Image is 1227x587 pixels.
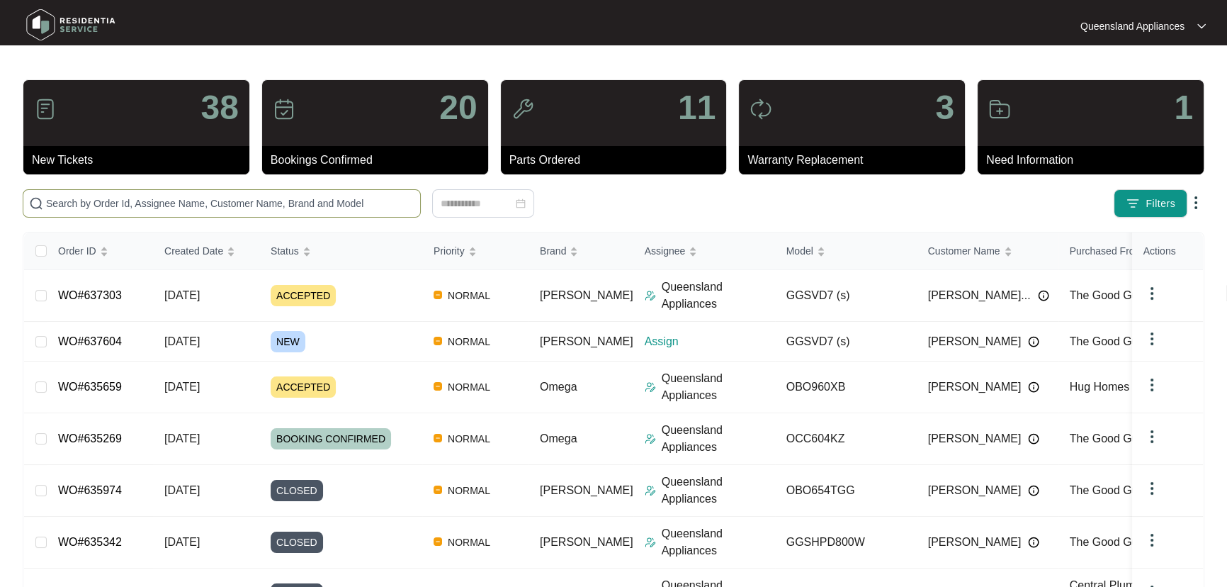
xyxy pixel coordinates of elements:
span: NORMAL [442,287,496,304]
input: Search by Order Id, Assignee Name, Customer Name, Brand and Model [46,196,414,211]
img: dropdown arrow [1143,480,1160,497]
p: 11 [678,91,716,125]
img: Vercel Logo [434,337,442,345]
span: The Good Guys [1070,335,1150,347]
img: Vercel Logo [434,486,442,494]
span: The Good Guys [1070,289,1150,301]
button: filter iconFilters [1114,189,1187,218]
img: Vercel Logo [434,434,442,442]
a: WO#635342 [58,536,122,548]
span: [DATE] [164,432,200,445]
img: Info icon [1028,433,1039,445]
span: [PERSON_NAME] [540,289,633,301]
span: The Good Guys [1070,484,1150,496]
span: CLOSED [271,532,323,553]
img: dropdown arrow [1143,428,1160,445]
img: Assigner Icon [645,290,656,301]
span: [PERSON_NAME] [928,430,1022,447]
span: CLOSED [271,480,323,501]
p: Need Information [986,152,1204,169]
th: Priority [422,233,528,270]
span: [PERSON_NAME] [540,536,633,548]
span: [PERSON_NAME] [928,534,1022,551]
span: Model [786,243,813,259]
span: [DATE] [164,536,200,548]
img: residentia service logo [21,4,120,46]
span: Filters [1146,196,1175,211]
span: NORMAL [442,534,496,551]
td: OBO960XB [775,362,917,413]
span: ACCEPTED [271,285,336,306]
th: Assignee [633,233,775,270]
img: Vercel Logo [434,382,442,391]
img: icon [750,98,772,121]
td: GGSHPD800W [775,517,917,569]
th: Order ID [47,233,153,270]
span: [PERSON_NAME] [928,333,1022,350]
span: Assignee [645,243,686,259]
th: Purchased From [1058,233,1200,270]
span: Omega [540,381,577,393]
td: GGSVD7 (s) [775,270,917,322]
span: Purchased From [1070,243,1143,259]
p: Queensland Appliances [662,525,775,559]
p: 20 [439,91,477,125]
img: dropdown arrow [1143,285,1160,302]
span: The Good Guys [1070,536,1150,548]
span: [DATE] [164,335,200,347]
span: NORMAL [442,482,496,499]
p: Bookings Confirmed [271,152,488,169]
span: Omega [540,432,577,445]
span: [PERSON_NAME] [540,484,633,496]
th: Created Date [153,233,259,270]
a: WO#637303 [58,289,122,301]
img: Info icon [1038,290,1049,301]
img: search-icon [29,196,43,211]
img: Info icon [1028,537,1039,548]
span: [DATE] [164,381,200,393]
img: dropdown arrow [1187,194,1204,211]
span: NORMAL [442,333,496,350]
img: Info icon [1028,485,1039,496]
span: Order ID [58,243,96,259]
span: Status [271,243,299,259]
span: The Good Guys [1070,432,1150,445]
img: icon [511,98,534,121]
span: Priority [434,243,465,259]
th: Model [775,233,917,270]
span: Brand [540,243,566,259]
img: Vercel Logo [434,537,442,546]
img: dropdown arrow [1197,23,1206,30]
img: dropdown arrow [1143,330,1160,347]
td: OCC604KZ [775,413,917,465]
p: Queensland Appliances [662,422,775,456]
p: 38 [200,91,238,125]
img: Assigner Icon [645,381,656,393]
p: Warranty Replacement [747,152,965,169]
th: Brand [528,233,633,270]
p: Assign [645,333,775,350]
span: NORMAL [442,379,496,396]
img: filter icon [1126,196,1140,211]
span: ACCEPTED [271,376,336,398]
a: WO#637604 [58,335,122,347]
img: Assigner Icon [645,537,656,548]
p: Queensland Appliances [1080,19,1184,33]
span: [PERSON_NAME] [928,379,1022,396]
a: WO#635269 [58,432,122,445]
p: Queensland Appliances [662,370,775,404]
span: Created Date [164,243,223,259]
span: Hug Homes [1070,381,1129,393]
span: [DATE] [164,484,200,496]
p: Queensland Appliances [662,474,775,508]
img: Info icon [1028,336,1039,347]
span: BOOKING CONFIRMED [271,428,391,449]
img: Info icon [1028,381,1039,393]
img: Assigner Icon [645,433,656,445]
span: [DATE] [164,289,200,301]
td: GGSVD7 (s) [775,322,917,362]
p: Queensland Appliances [662,279,775,313]
img: dropdown arrow [1143,376,1160,393]
th: Status [259,233,422,270]
span: NEW [271,331,305,352]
